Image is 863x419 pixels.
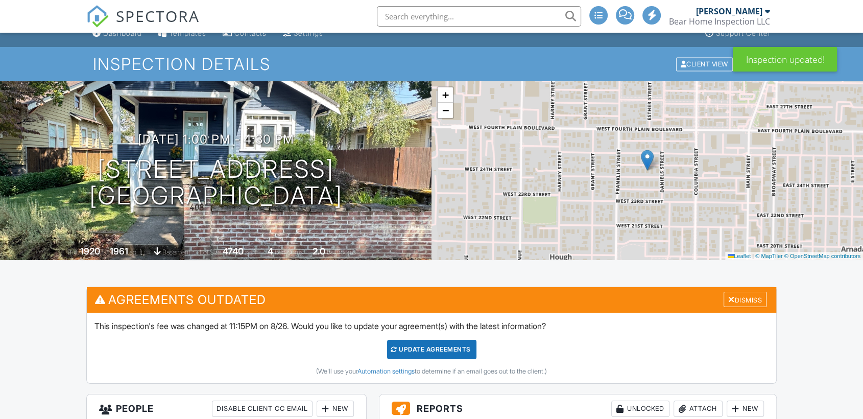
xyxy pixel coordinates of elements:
span: − [442,104,449,117]
span: sq. ft. [130,248,144,256]
div: 2.0 [313,246,325,257]
div: Attach [674,401,723,417]
div: Settings [294,29,323,37]
a: Automation settings [357,367,415,375]
div: [PERSON_NAME] [696,6,762,16]
div: Bear Home Inspection LLC [669,16,770,27]
div: 1961 [110,246,128,257]
span: Built [67,248,79,256]
a: Client View [675,60,735,67]
div: Contacts [234,29,267,37]
a: © OpenStreetMap contributors [784,253,860,259]
img: The Best Home Inspection Software - Spectora [86,5,109,28]
div: (We'll use your to determine if an email goes out to the client.) [94,367,769,376]
div: 1920 [80,246,100,257]
div: New [317,401,354,417]
a: Contacts [219,24,271,43]
input: Search everything... [377,6,581,27]
h1: [STREET_ADDRESS] [GEOGRAPHIC_DATA] [89,156,343,210]
div: 4 [268,246,273,257]
div: Dismiss [724,292,766,308]
span: Lot Size [200,248,221,256]
span: bedrooms [275,248,303,256]
a: SPECTORA [86,14,200,35]
span: basement [162,248,190,256]
div: Unlocked [611,401,669,417]
div: Disable Client CC Email [212,401,313,417]
h3: [DATE] 1:00 pm - 4:30 pm [138,132,294,146]
span: sq.ft. [245,248,258,256]
a: Support Center [701,24,775,43]
a: Zoom out [438,103,453,118]
a: Settings [279,24,327,43]
div: This inspection's fee was changed at 11:15PM on 8/26. Would you like to update your agreement(s) ... [87,313,776,383]
img: Marker [641,150,654,171]
a: © MapTiler [755,253,783,259]
a: Leaflet [728,253,751,259]
div: 4740 [223,246,244,257]
span: | [752,253,754,259]
h1: Inspection Details [93,55,770,73]
span: bathrooms [327,248,356,256]
div: Support Center [716,29,771,37]
h3: Agreements Outdated [87,287,776,312]
span: SPECTORA [116,5,200,27]
div: Inspection updated! [733,47,837,72]
div: Client View [676,57,733,71]
div: Update Agreements [387,340,476,359]
a: Zoom in [438,87,453,103]
div: New [727,401,764,417]
span: + [442,88,449,101]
